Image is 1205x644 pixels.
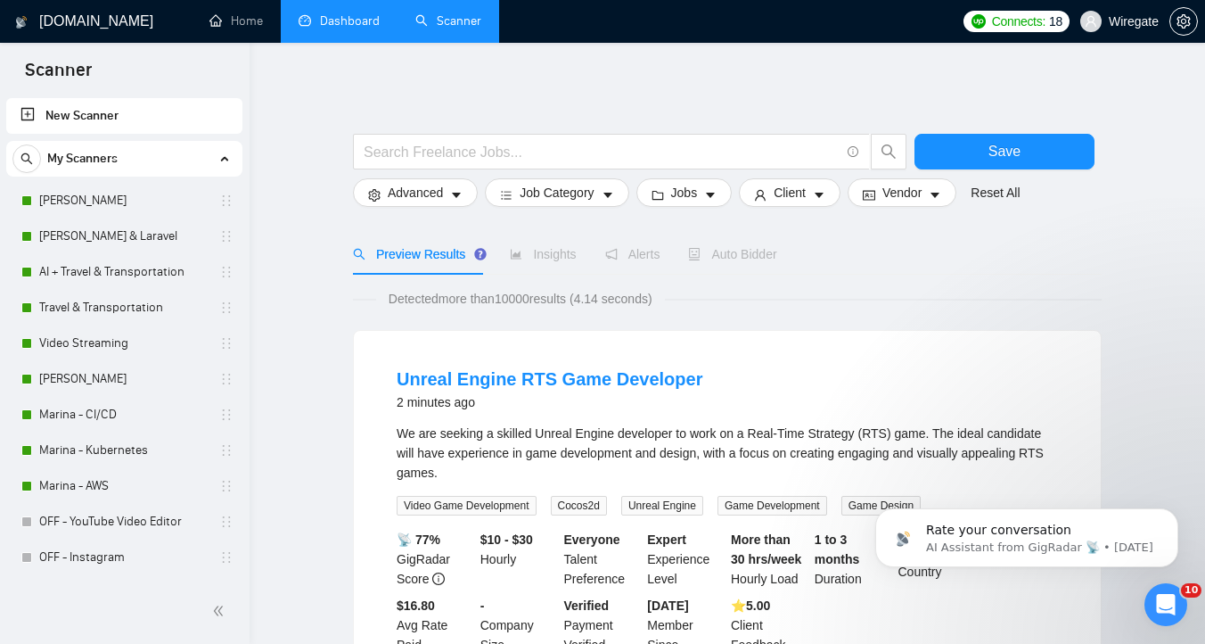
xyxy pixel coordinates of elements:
a: OFF - YouTube Video Editor [39,504,209,540]
a: OFF - TikTok [39,575,209,611]
a: Travel & Transportation [39,290,209,326]
a: homeHome [209,13,263,29]
button: idcardVendorcaret-down [848,178,956,207]
b: $10 - $30 [480,533,533,547]
span: Detected more than 10000 results (4.14 seconds) [376,289,665,309]
img: logo [15,8,28,37]
span: holder [219,336,234,351]
span: notification [605,248,618,260]
b: Verified [564,599,610,613]
span: Save [988,140,1021,162]
span: user [1085,15,1097,28]
span: holder [219,479,234,493]
span: 18 [1049,12,1062,31]
a: AI + Travel & Transportation [39,254,209,290]
span: 10 [1181,583,1201,598]
b: Everyone [564,533,620,547]
span: search [353,248,365,260]
img: upwork-logo.png [971,14,986,29]
b: More than 30 hrs/week [731,533,801,566]
span: Video Game Development [397,496,537,516]
b: $16.80 [397,599,435,613]
button: setting [1169,7,1198,36]
div: Hourly Load [727,530,811,589]
button: settingAdvancedcaret-down [353,178,478,207]
span: search [13,153,40,165]
b: Expert [647,533,686,547]
button: folderJobscaret-down [636,178,733,207]
div: Talent Preference [561,530,644,589]
div: GigRadar Score [393,530,477,589]
input: Search Freelance Jobs... [364,141,840,163]
span: Unreal Engine [621,496,703,516]
span: holder [219,301,234,315]
a: dashboardDashboard [299,13,380,29]
a: Marina - AWS [39,468,209,504]
span: holder [219,229,234,244]
span: setting [1170,14,1197,29]
span: bars [500,188,512,202]
a: Reset All [971,183,1020,202]
span: holder [219,194,234,208]
a: [PERSON_NAME] [39,183,209,219]
span: Jobs [671,183,698,202]
span: caret-down [450,188,463,202]
div: Tooltip anchor [472,246,488,262]
span: robot [688,248,701,260]
a: [PERSON_NAME] [39,361,209,397]
span: info-circle [848,146,859,158]
b: 1 to 3 months [815,533,860,566]
span: Job Category [520,183,594,202]
span: Scanner [11,57,106,95]
button: search [871,134,906,169]
iframe: Intercom notifications message [848,471,1205,596]
span: Game Development [717,496,827,516]
span: Auto Bidder [688,247,776,261]
span: info-circle [432,573,445,585]
a: searchScanner [415,13,481,29]
span: caret-down [602,188,614,202]
span: holder [219,550,234,565]
span: search [872,144,906,160]
span: My Scanners [47,141,118,177]
span: holder [219,372,234,386]
span: Preview Results [353,247,481,261]
span: area-chart [510,248,522,260]
span: holder [219,265,234,279]
span: Insights [510,247,576,261]
div: We are seeking a skilled Unreal Engine developer to work on a Real-Time Strategy (RTS) game. The ... [397,424,1058,483]
a: setting [1169,14,1198,29]
span: Client [774,183,806,202]
button: barsJob Categorycaret-down [485,178,628,207]
div: Duration [811,530,895,589]
span: holder [219,408,234,422]
b: [DATE] [647,599,688,613]
button: Save [914,134,1094,169]
div: 2 minutes ago [397,392,702,413]
a: Unreal Engine RTS Game Developer [397,369,702,389]
span: holder [219,443,234,458]
span: Cocos2d [551,496,607,516]
a: [PERSON_NAME] & Laravel [39,219,209,254]
span: setting [368,188,381,202]
a: Video Streaming [39,326,209,361]
iframe: Intercom live chat [1144,583,1187,626]
b: 📡 77% [397,533,440,547]
span: Advanced [388,183,443,202]
a: New Scanner [20,98,228,134]
b: ⭐️ 5.00 [731,599,770,613]
span: user [754,188,766,202]
div: Hourly [477,530,561,589]
span: caret-down [704,188,717,202]
span: Alerts [605,247,660,261]
li: New Scanner [6,98,242,134]
span: Game Design [841,496,921,516]
span: idcard [863,188,875,202]
button: search [12,144,41,173]
span: caret-down [813,188,825,202]
a: Marina - Kubernetes [39,433,209,468]
span: folder [652,188,664,202]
